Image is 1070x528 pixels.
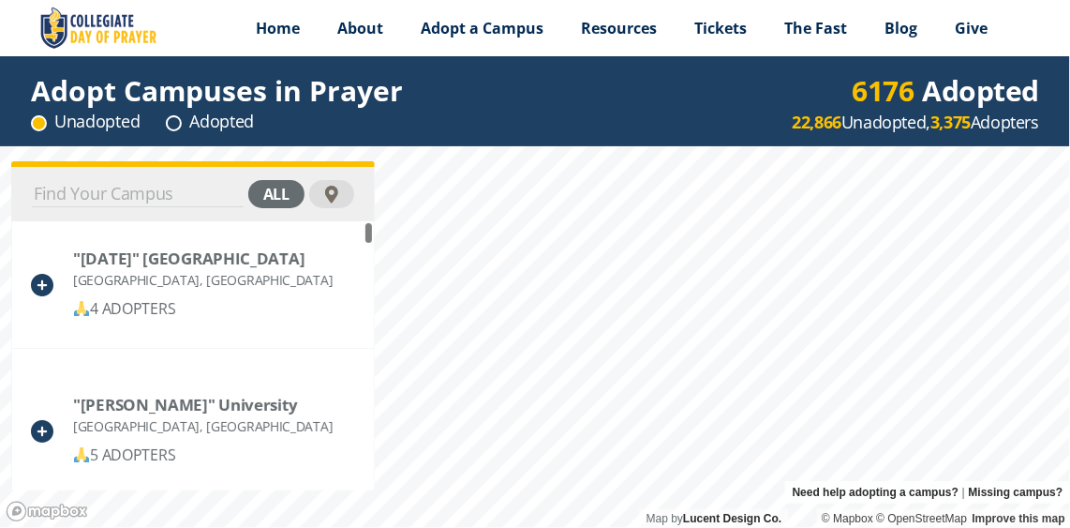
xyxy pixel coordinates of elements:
[676,5,766,52] a: Tickets
[969,481,1063,504] a: Missing campus?
[876,512,967,525] a: OpenStreetMap
[867,5,937,52] a: Blog
[639,509,789,528] div: Map by
[74,447,89,462] img: 🙏
[73,249,333,268] div: "December 1, 1918" University of Alba Iulia
[320,5,403,52] a: About
[73,415,333,438] div: [GEOGRAPHIC_DATA], [GEOGRAPHIC_DATA]
[31,79,403,102] div: Adopt Campuses in Prayer
[766,5,867,52] a: The Fast
[238,5,320,52] a: Home
[793,111,1039,134] div: Unadopted, Adopters
[248,180,305,208] div: all
[822,512,873,525] a: Mapbox
[793,111,842,133] strong: 22,866
[695,18,748,38] span: Tickets
[73,395,333,415] div: "Gabriele d'Annunzio" University
[74,301,89,316] img: 🙏
[422,18,544,38] span: Adopt a Campus
[582,18,658,38] span: Resources
[73,297,333,321] div: 4 ADOPTERS
[885,18,918,38] span: Blog
[683,512,781,525] a: Lucent Design Co.
[73,268,333,292] div: [GEOGRAPHIC_DATA], [GEOGRAPHIC_DATA]
[6,501,88,522] a: Mapbox logo
[338,18,384,38] span: About
[930,111,971,133] strong: 3,375
[785,481,1070,504] div: |
[403,5,563,52] a: Adopt a Campus
[73,444,333,467] div: 5 ADOPTERS
[785,18,848,38] span: The Fast
[257,18,301,38] span: Home
[973,512,1065,525] a: Improve this map
[937,5,1007,52] a: Give
[32,181,244,207] input: Find Your Campus
[563,5,676,52] a: Resources
[793,481,959,504] a: Need help adopting a campus?
[853,79,914,102] div: 6176
[31,110,140,133] div: Unadopted
[956,18,988,38] span: Give
[853,79,1040,102] div: Adopted
[166,110,254,133] div: Adopted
